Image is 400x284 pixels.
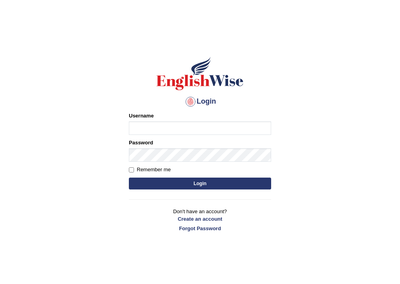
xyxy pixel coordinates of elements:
[129,167,134,172] input: Remember me
[129,166,171,174] label: Remember me
[129,178,271,189] button: Login
[129,225,271,232] a: Forgot Password
[129,112,154,119] label: Username
[129,208,271,232] p: Don't have an account?
[129,139,153,146] label: Password
[129,215,271,223] a: Create an account
[129,95,271,108] h4: Login
[155,56,245,91] img: Logo of English Wise sign in for intelligent practice with AI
